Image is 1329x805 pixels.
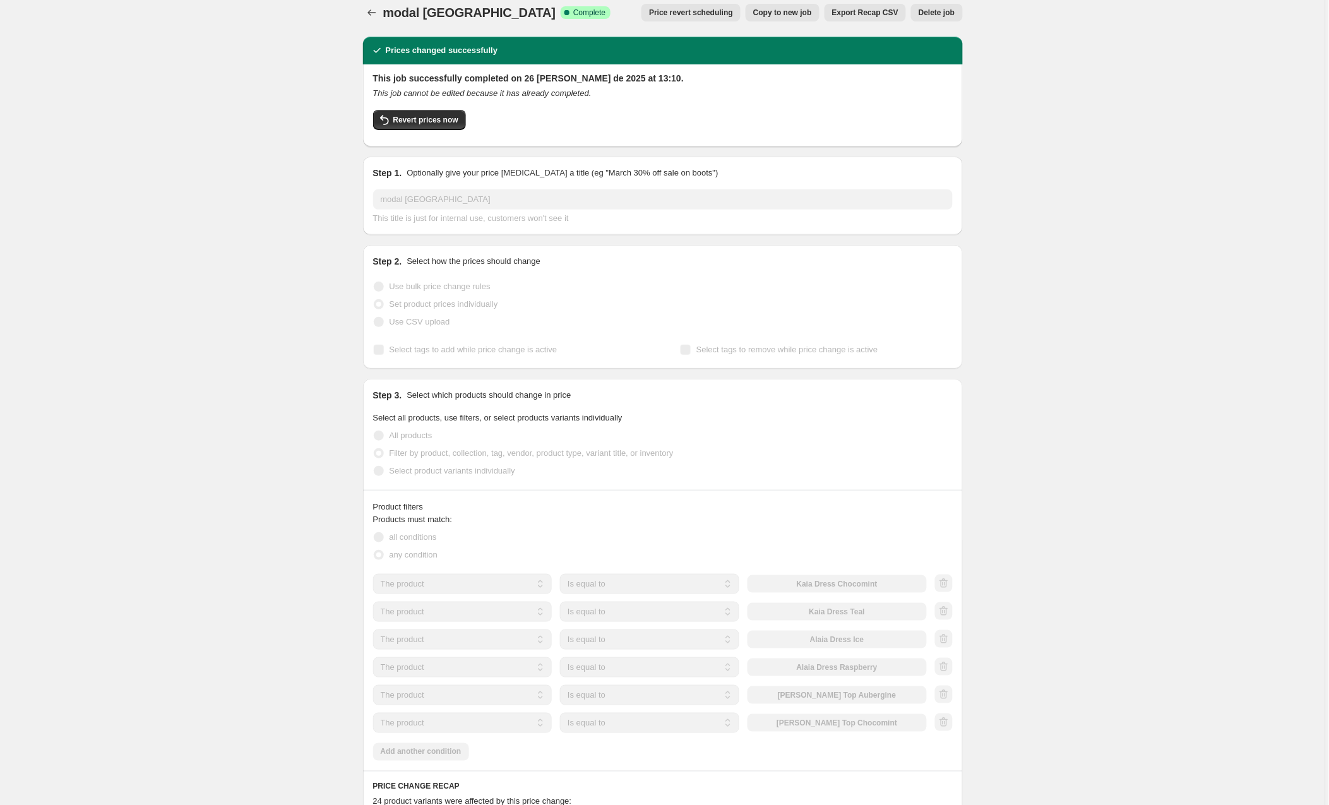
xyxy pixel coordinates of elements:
p: Select how the prices should change [407,255,540,268]
span: Use CSV upload [390,317,450,326]
span: Select all products, use filters, or select products variants individually [373,413,623,422]
span: Delete job [919,8,955,18]
span: Export Recap CSV [832,8,898,18]
p: Select which products should change in price [407,389,571,402]
h2: Step 3. [373,389,402,402]
h2: Prices changed successfully [386,44,498,57]
span: Select product variants individually [390,466,515,475]
button: Revert prices now [373,110,466,130]
h6: PRICE CHANGE RECAP [373,782,953,792]
h2: Step 1. [373,167,402,179]
span: Select tags to add while price change is active [390,345,557,354]
span: This title is just for internal use, customers won't see it [373,213,569,223]
span: any condition [390,550,438,559]
i: This job cannot be edited because it has already completed. [373,88,592,98]
button: Delete job [911,4,962,21]
h2: Step 2. [373,255,402,268]
input: 30% off holiday sale [373,189,953,210]
div: Product filters [373,501,953,513]
button: Price change jobs [363,4,381,21]
h2: This job successfully completed on 26 [PERSON_NAME] de 2025 at 13:10. [373,72,953,85]
span: All products [390,431,432,440]
span: Filter by product, collection, tag, vendor, product type, variant title, or inventory [390,448,674,458]
button: Export Recap CSV [825,4,906,21]
span: Set product prices individually [390,299,498,309]
span: Select tags to remove while price change is active [696,345,878,354]
span: Revert prices now [393,115,458,125]
span: all conditions [390,532,437,542]
p: Optionally give your price [MEDICAL_DATA] a title (eg "March 30% off sale on boots") [407,167,718,179]
span: Price revert scheduling [649,8,733,18]
span: Products must match: [373,515,453,524]
span: modal [GEOGRAPHIC_DATA] [383,6,556,20]
span: Copy to new job [753,8,812,18]
span: Use bulk price change rules [390,282,491,291]
button: Price revert scheduling [641,4,741,21]
button: Copy to new job [746,4,819,21]
span: Complete [573,8,605,18]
